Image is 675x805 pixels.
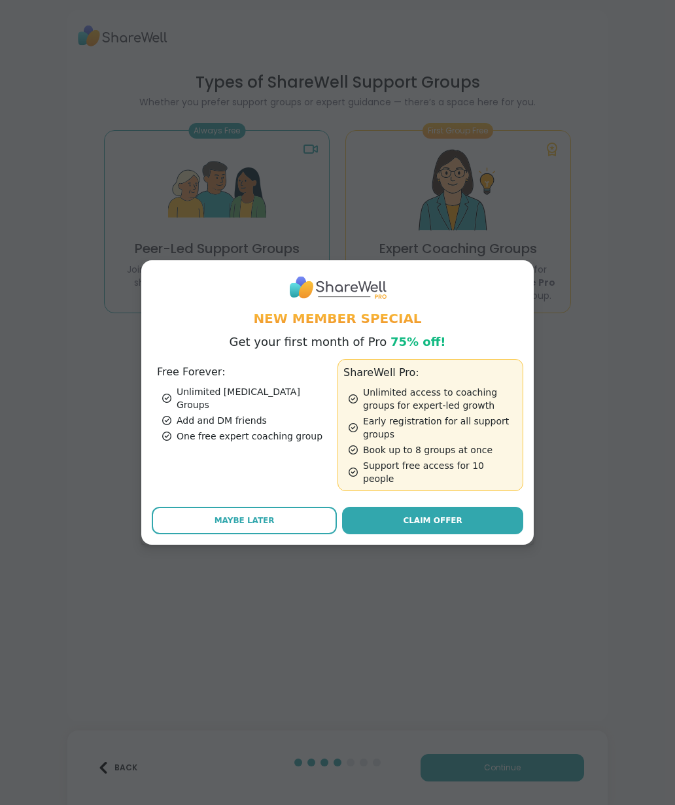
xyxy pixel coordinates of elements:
h3: Free Forever: [157,364,332,380]
div: Book up to 8 groups at once [349,443,517,456]
span: 75% off! [390,335,446,349]
button: Maybe Later [152,507,337,534]
div: Early registration for all support groups [349,415,517,441]
div: Add and DM friends [162,414,332,427]
h1: New Member Special [152,309,523,328]
div: Unlimited access to coaching groups for expert-led growth [349,386,517,412]
div: One free expert coaching group [162,430,332,443]
span: Maybe Later [215,515,275,526]
div: Unlimited [MEDICAL_DATA] Groups [162,385,332,411]
p: Get your first month of Pro [230,333,446,351]
a: Claim Offer [342,507,523,534]
div: Support free access for 10 people [349,459,517,485]
h3: ShareWell Pro: [343,365,517,381]
span: Claim Offer [403,515,462,526]
img: ShareWell Logo [288,271,387,304]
